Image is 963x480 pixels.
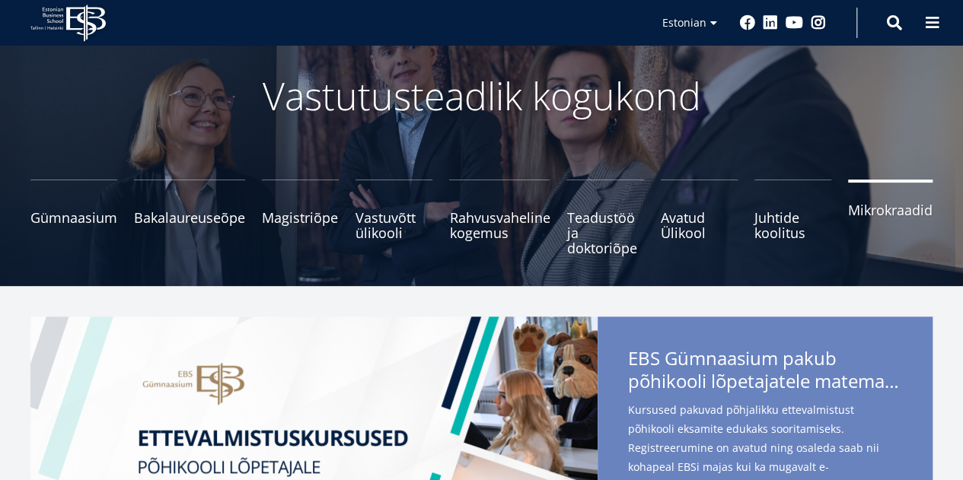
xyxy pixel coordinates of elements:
a: Magistriõpe [262,180,339,256]
a: Bakalaureuseõpe [134,180,245,256]
a: Facebook [740,15,755,30]
p: Vastutusteadlik kogukond [78,73,885,119]
a: Linkedin [763,15,778,30]
a: Teadustöö ja doktoriõpe [566,180,643,256]
span: Avatud Ülikool [661,210,738,240]
a: Rahvusvaheline kogemus [449,180,550,256]
span: Rahvusvaheline kogemus [449,210,550,240]
span: Vastuvõtt ülikooli [356,210,432,240]
span: Teadustöö ja doktoriõpe [566,210,643,256]
a: Youtube [786,15,803,30]
a: Vastuvõtt ülikooli [356,180,432,256]
span: Magistriõpe [262,210,339,225]
span: EBS Gümnaasium pakub [628,347,902,397]
span: Bakalaureuseõpe [134,210,245,225]
a: Instagram [811,15,826,30]
a: Gümnaasium [30,180,117,256]
span: Juhtide koolitus [754,210,831,240]
a: Avatud Ülikool [661,180,738,256]
span: Gümnaasium [30,210,117,225]
a: Juhtide koolitus [754,180,831,256]
a: Mikrokraadid [848,180,933,256]
span: põhikooli lõpetajatele matemaatika- ja eesti keele kursuseid [628,370,902,393]
span: Mikrokraadid [848,202,933,218]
